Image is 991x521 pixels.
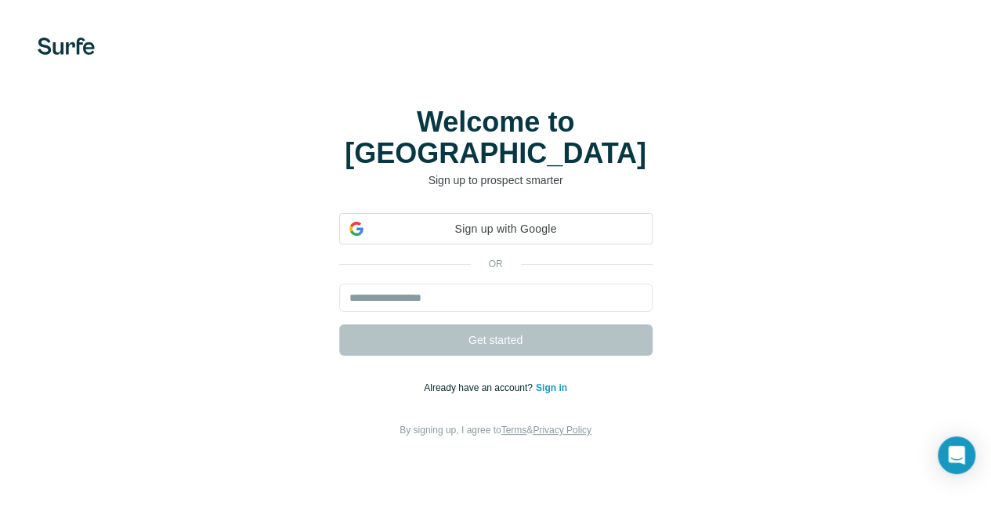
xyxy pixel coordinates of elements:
h1: Welcome to [GEOGRAPHIC_DATA] [339,107,653,169]
a: Sign in [536,382,567,393]
p: or [471,257,521,271]
a: Privacy Policy [533,425,591,436]
span: By signing up, I agree to & [400,425,591,436]
div: Sign up with Google [339,213,653,244]
span: Already have an account? [424,382,536,393]
p: Sign up to prospect smarter [339,172,653,188]
img: Surfe's logo [38,38,95,55]
span: Sign up with Google [370,221,642,237]
a: Terms [501,425,527,436]
div: Open Intercom Messenger [938,436,975,474]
